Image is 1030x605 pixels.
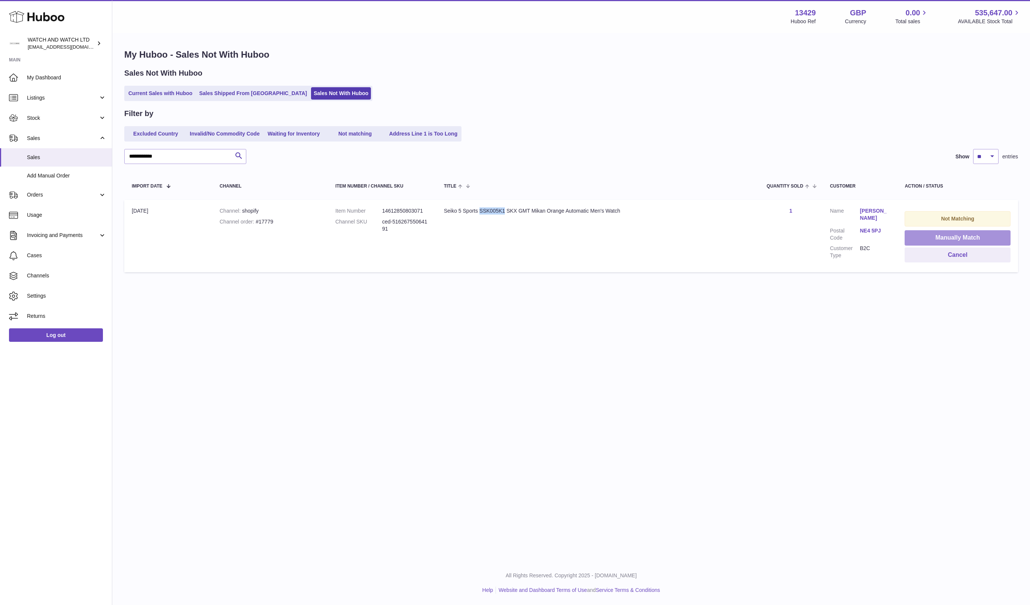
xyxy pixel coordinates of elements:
[845,18,866,25] div: Currency
[325,128,385,140] a: Not matching
[187,128,262,140] a: Invalid/No Commodity Code
[335,184,429,189] div: Item Number / Channel SKU
[941,216,974,222] strong: Not Matching
[830,227,860,241] dt: Postal Code
[335,207,382,215] dt: Item Number
[220,184,320,189] div: Channel
[27,191,98,198] span: Orders
[596,587,660,593] a: Service Terms & Conditions
[124,200,212,272] td: [DATE]
[387,128,460,140] a: Address Line 1 is Too Long
[27,292,106,300] span: Settings
[27,232,98,239] span: Invoicing and Payments
[860,207,890,222] a: [PERSON_NAME]
[118,572,1024,579] p: All Rights Reserved. Copyright 2025 - [DOMAIN_NAME]
[27,135,98,142] span: Sales
[956,153,969,160] label: Show
[767,184,803,189] span: Quantity Sold
[850,8,866,18] strong: GBP
[124,49,1018,61] h1: My Huboo - Sales Not With Huboo
[830,207,860,224] dt: Name
[9,328,103,342] a: Log out
[124,68,202,78] h2: Sales Not With Huboo
[905,230,1011,246] button: Manually Match
[220,208,242,214] strong: Channel
[264,128,324,140] a: Waiting for Inventory
[830,245,860,259] dt: Customer Type
[791,18,816,25] div: Huboo Ref
[220,219,256,225] strong: Channel order
[27,115,98,122] span: Stock
[27,74,106,81] span: My Dashboard
[27,272,106,279] span: Channels
[444,207,752,215] div: Seiko 5 Sports SSK005K1 SKX GMT Mikan Orange Automatic Men's Watch
[958,18,1021,25] span: AVAILABLE Stock Total
[28,44,110,50] span: [EMAIL_ADDRESS][DOMAIN_NAME]
[196,87,310,100] a: Sales Shipped From [GEOGRAPHIC_DATA]
[220,218,320,225] div: #17779
[895,18,929,25] span: Total sales
[789,208,792,214] a: 1
[220,207,320,215] div: shopify
[975,8,1012,18] span: 535,647.00
[27,252,106,259] span: Cases
[27,313,106,320] span: Returns
[27,212,106,219] span: Usage
[444,184,456,189] span: Title
[482,587,493,593] a: Help
[27,154,106,161] span: Sales
[124,109,153,119] h2: Filter by
[496,587,660,594] li: and
[126,128,186,140] a: Excluded Country
[382,207,429,215] dd: 14612850803071
[132,184,162,189] span: Import date
[895,8,929,25] a: 0.00 Total sales
[27,172,106,179] span: Add Manual Order
[905,247,1011,263] button: Cancel
[958,8,1021,25] a: 535,647.00 AVAILABLE Stock Total
[27,94,98,101] span: Listings
[860,227,890,234] a: NE4 5PJ
[499,587,587,593] a: Website and Dashboard Terms of Use
[311,87,371,100] a: Sales Not With Huboo
[382,218,429,232] dd: ced-51626755064191
[830,184,890,189] div: Customer
[28,36,95,51] div: WATCH AND WATCH LTD
[9,38,20,49] img: baris@watchandwatch.co.uk
[906,8,920,18] span: 0.00
[795,8,816,18] strong: 13429
[126,87,195,100] a: Current Sales with Huboo
[905,184,1011,189] div: Action / Status
[1002,153,1018,160] span: entries
[335,218,382,232] dt: Channel SKU
[860,245,890,259] dd: B2C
